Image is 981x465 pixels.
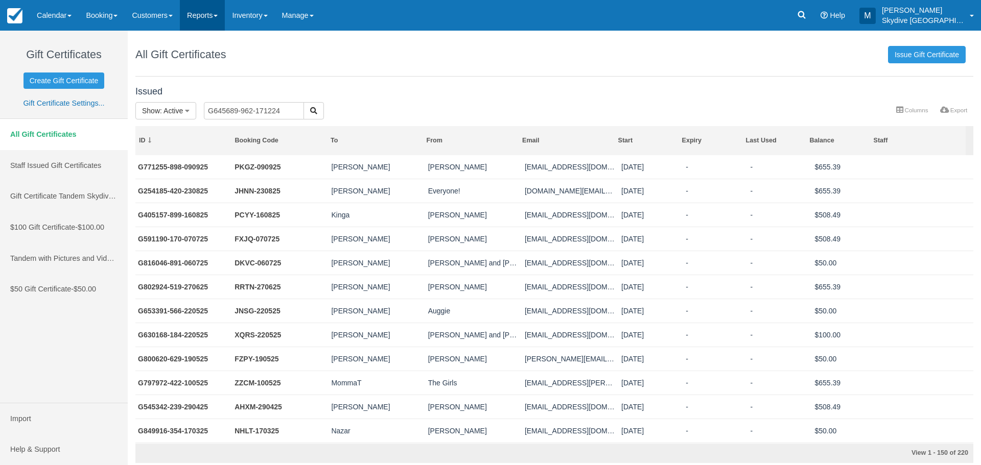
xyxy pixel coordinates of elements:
[522,395,619,419] td: hison1956@gmail.com
[426,275,522,299] td: Nadia A. Jamal
[683,251,748,275] td: -
[830,11,845,19] span: Help
[232,155,329,179] td: PKGZ-090925
[329,299,425,323] td: Nigel
[812,227,877,251] td: $508.49
[619,395,683,419] td: 04/29/25
[812,395,877,419] td: $508.49
[683,371,748,395] td: -
[812,299,877,323] td: $50.00
[138,235,208,243] a: G591190-170-070725
[138,187,208,195] a: G254185-420-230825
[683,275,748,299] td: -
[235,211,280,219] a: PCYY-160825
[135,275,232,299] td: G802924-519-270625
[683,323,748,347] td: -
[135,347,232,371] td: G800620-629-190525
[329,419,425,443] td: Nazar
[138,331,208,339] a: G630168-184-220525
[812,203,877,227] td: $508.49
[522,347,619,371] td: laura.kobsa@alumni.utoronto.ca
[683,203,748,227] td: -
[329,347,425,371] td: Nigel Flynn
[619,227,683,251] td: 07/07/25
[232,419,329,443] td: NHLT-170325
[426,347,522,371] td: Laura Kobsa
[682,136,739,145] div: Expiry
[522,203,619,227] td: kingak122@gmail.com
[139,136,228,145] div: ID
[890,103,973,119] ul: More
[135,102,196,119] button: Show: Active
[426,155,522,179] td: Srushti Desai
[232,347,329,371] td: FZPY-190525
[619,347,683,371] td: 05/21/25
[812,347,877,371] td: $50.00
[329,155,425,179] td: Jay Patel
[748,179,812,203] td: -
[748,395,812,419] td: -
[427,136,516,145] div: From
[683,227,748,251] td: -
[683,179,748,203] td: -
[821,12,828,19] i: Help
[138,403,208,411] a: G545342-239-290425
[748,227,812,251] td: -
[748,203,812,227] td: -
[426,323,522,347] td: Janice and Kevin Flynn
[934,103,973,117] a: Export
[426,251,522,275] td: Tessa and Wren
[812,371,877,395] td: $655.39
[135,371,232,395] td: G797972-422-100525
[522,299,619,323] td: brittannez1985@gmail.com
[619,155,683,179] td: 09/09/25
[235,307,281,315] a: JNSG-220525
[619,203,683,227] td: 08/16/25
[135,251,232,275] td: G816046-891-060725
[746,136,803,145] div: Last Used
[235,427,279,435] a: NHLT-170325
[232,203,329,227] td: PCYY-160825
[135,87,973,97] h4: Issued
[619,323,683,347] td: 05/22/25
[748,275,812,299] td: -
[748,347,812,371] td: -
[10,254,192,262] span: Tandem with Pictures and Video Package (tax included)
[160,107,183,115] span: : Active
[619,251,683,275] td: 07/06/25
[138,307,208,315] a: G653391-566-220525
[522,323,619,347] td: flynnj407@gmail.com
[426,419,522,443] td: Dasha
[522,136,611,145] div: Email
[232,323,329,347] td: XQRS-220525
[138,259,208,267] a: G816046-891-060725
[235,283,281,291] a: RRTN-270625
[522,275,619,299] td: nadiajamal@gmail.com
[329,251,425,275] td: Tyler
[135,395,232,419] td: G545342-239-290425
[135,299,232,323] td: G653391-566-220525
[138,355,208,363] a: G800620-629-190525
[235,331,281,339] a: XQRS-220525
[138,211,208,219] a: G405157-899-160825
[426,299,522,323] td: Auggie
[135,323,232,347] td: G630168-184-220525
[10,223,75,231] span: $100 Gift Certificate
[135,179,232,203] td: G254185-420-230825
[522,419,619,443] td: daryna.gryshchuk@gmail.com
[329,371,425,395] td: MommaT
[882,5,964,15] p: [PERSON_NAME]
[235,259,281,267] a: DKVC-060725
[888,46,966,63] a: Issue Gift Certificate
[812,251,877,275] td: $50.00
[235,403,282,411] a: AHXM-290425
[812,179,877,203] td: $655.39
[619,179,683,203] td: 08/23/25
[235,136,324,145] div: Booking Code
[683,347,748,371] td: -
[329,203,425,227] td: Kinga
[135,48,226,61] h1: All Gift Certificates
[232,275,329,299] td: RRTN-270625
[683,155,748,179] td: -
[812,323,877,347] td: $100.00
